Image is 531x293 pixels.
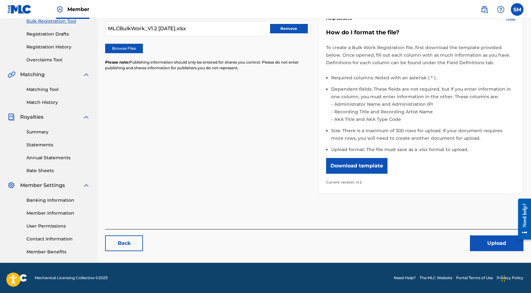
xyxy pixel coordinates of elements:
a: Portal Terms of Use [456,275,493,281]
a: Member Information [26,210,90,217]
iframe: Resource Center [513,194,531,244]
label: Browse Files [105,44,143,53]
button: Upload [470,235,523,251]
a: Registration Drafts [26,31,90,37]
img: logo [8,274,27,282]
span: Please note: [105,60,129,65]
a: Matching Tool [26,86,90,93]
li: Recording Title and Recording Artist Name [333,108,516,116]
span: Member [67,6,89,13]
h5: How do I format the file? [326,29,516,36]
span: Mechanical Licensing Collective © 2025 [35,275,108,281]
a: Statements [26,142,90,148]
img: Member Settings [8,182,15,189]
img: help [497,6,505,13]
li: Required columns: Noted with an asterisk ( * ). [331,74,516,85]
a: Privacy Policy [497,275,523,281]
a: Match History [26,99,90,106]
a: Member Benefits [26,249,90,255]
a: Need Help? [394,275,416,281]
a: User Permissions [26,223,90,229]
p: Current version: v1.2 [326,178,516,186]
a: Rate Sheets [26,167,90,174]
img: expand [82,71,90,78]
button: Download template [326,158,387,174]
a: Overclaims Tool [26,57,90,63]
p: Publishing information should only be entered for shares you control. Please do not enter publish... [105,59,311,71]
a: Back [105,235,143,251]
div: Drag [501,269,505,288]
a: Contact Information [26,236,90,242]
li: AKA Title and AKA Type Code [333,116,516,123]
button: Remove [270,24,308,33]
img: Royalties [8,113,15,121]
img: expand [82,113,90,121]
span: Matching [20,71,45,78]
li: Size: There is a maximum of 300 rows for upload. If your document requires more rows, you will ne... [331,127,516,146]
img: search [481,6,488,13]
a: Public Search [478,3,491,16]
li: Dependent fields: These fields are not required, but if you enter information in one column, you ... [331,85,516,127]
li: Upload format: The file must save as a .xlsx format to upload. [331,146,516,153]
li: Administrator Name and Administration IPI [333,100,516,108]
span: MLCBulkWork_V1.2 [DATE].xlsx [108,25,186,32]
a: Bulk Registration Tool [26,18,90,25]
div: Help [494,3,507,16]
a: Registration History [26,44,90,50]
img: Top Rightsholder [56,6,64,13]
div: User Menu [511,3,523,16]
a: Annual Statements [26,155,90,161]
a: Summary [26,129,90,135]
p: To create a Bulk Work Registration file, first download the template provided below. Once opened,... [326,44,516,66]
a: The MLC Website [420,275,452,281]
span: Royalties [20,113,43,121]
iframe: Chat Widget [500,263,531,293]
a: Banking Information [26,197,90,204]
span: Member Settings [20,182,65,189]
img: MLC Logo [8,5,32,14]
img: Matching [8,71,15,78]
img: expand [82,182,90,189]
